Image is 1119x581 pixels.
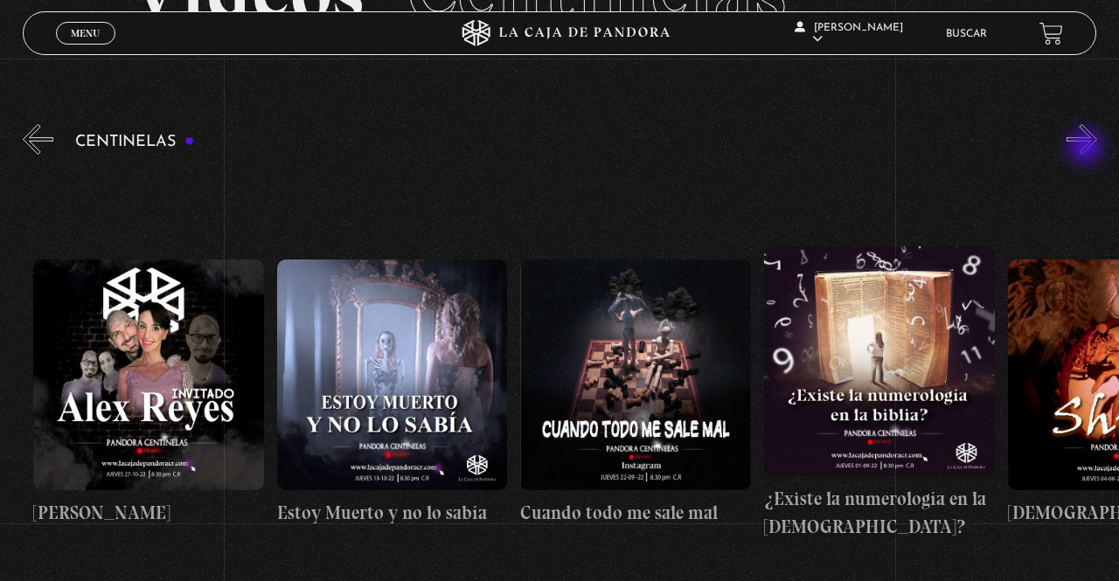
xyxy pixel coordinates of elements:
[520,499,751,527] h4: Cuando todo me sale mal
[1039,22,1063,45] a: View your shopping cart
[66,43,107,55] span: Cerrar
[277,499,508,527] h4: Estoy Muerto y no lo sabía
[1067,124,1097,155] button: Next
[23,124,53,155] button: Previous
[71,28,100,38] span: Menu
[33,499,264,527] h4: [PERSON_NAME]
[75,134,195,150] h3: Centinelas
[764,485,995,540] h4: ¿Existe la numerología en la [DEMOGRAPHIC_DATA]?
[795,23,903,45] span: [PERSON_NAME]
[946,29,987,39] a: Buscar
